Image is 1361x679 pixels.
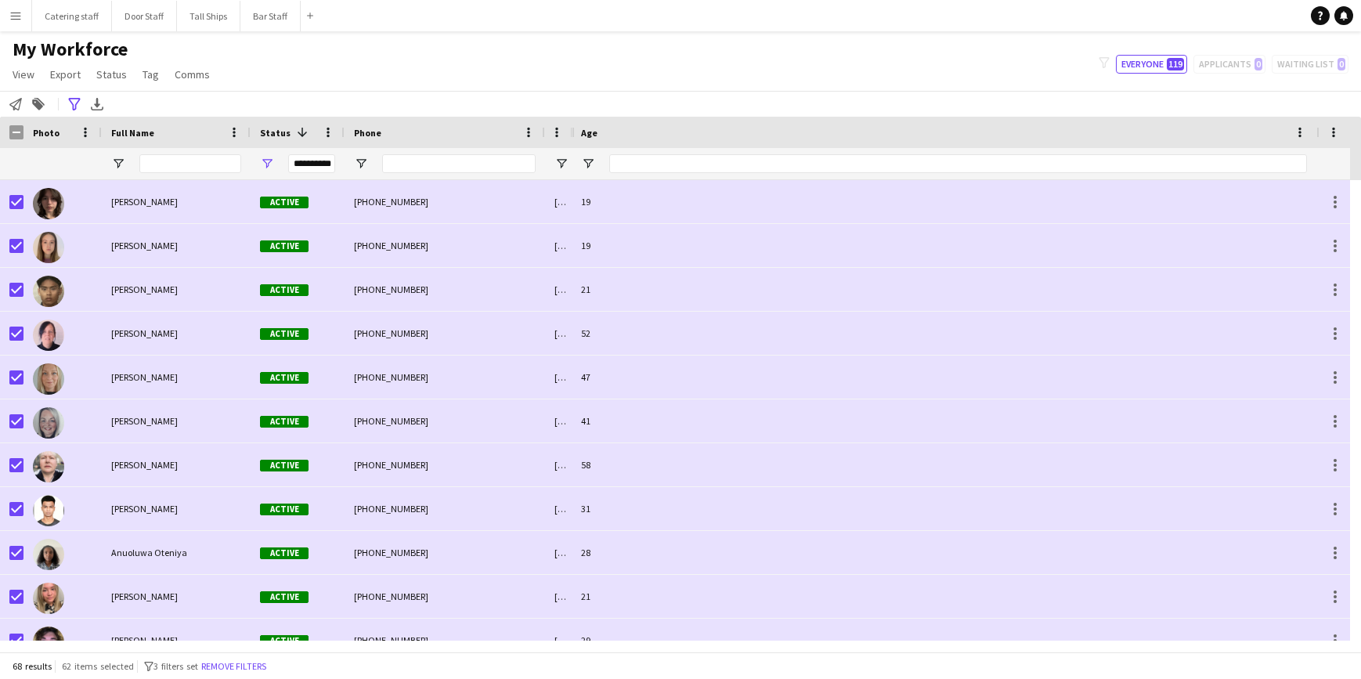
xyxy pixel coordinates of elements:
img: Aimee Simpson [33,232,64,263]
span: Tag [143,67,159,81]
button: Open Filter Menu [554,157,569,171]
div: [DATE] [545,619,573,662]
button: Door Staff [112,1,177,31]
a: View [6,64,41,85]
app-action-btn: Notify workforce [6,95,25,114]
span: Active [260,197,309,208]
span: 3 filters set [153,660,198,672]
span: Active [260,328,309,340]
img: Angela Romero [33,363,64,395]
div: [DATE] [545,180,573,223]
span: [PERSON_NAME] [111,327,178,339]
input: Age Filter Input [609,154,1307,173]
span: Comms [175,67,210,81]
img: Afroditi Konstantinou [33,188,64,219]
span: Active [260,591,309,603]
div: [DATE] [545,531,573,574]
span: Active [260,416,309,428]
app-action-btn: Export XLSX [88,95,106,114]
span: [PERSON_NAME] [111,284,178,295]
div: [PHONE_NUMBER] [345,399,545,442]
div: 29 [572,619,1316,662]
span: Active [260,372,309,384]
span: Status [96,67,127,81]
div: [PHONE_NUMBER] [345,356,545,399]
div: [PHONE_NUMBER] [345,531,545,574]
span: Anuoluwa Oteniya [111,547,187,558]
div: 19 [572,180,1316,223]
img: Anuoluwa Oteniya [33,539,64,570]
img: Andrena Lamont [33,320,64,351]
img: Anne Wedderburn [33,451,64,482]
a: Tag [136,64,165,85]
span: [PERSON_NAME] [111,415,178,427]
div: 41 [572,399,1316,442]
div: [DATE] [545,487,573,530]
button: Open Filter Menu [260,157,274,171]
img: Anuj Giri [33,495,64,526]
button: Open Filter Menu [581,157,595,171]
app-action-btn: Add to tag [29,95,48,114]
span: Export [50,67,81,81]
div: 52 [572,312,1316,355]
span: View [13,67,34,81]
button: Open Filter Menu [354,157,368,171]
div: [DATE] [545,575,573,618]
button: Open Filter Menu [111,157,125,171]
div: [PHONE_NUMBER] [345,268,545,311]
div: 21 [572,268,1316,311]
a: Comms [168,64,216,85]
div: [DATE] [545,356,573,399]
input: Phone Filter Input [382,154,536,173]
span: [PERSON_NAME] [111,503,178,515]
div: [DATE] [545,312,573,355]
div: [DATE] [545,268,573,311]
span: Phone [354,127,381,139]
span: [PERSON_NAME] [111,196,178,208]
span: [PERSON_NAME] [111,240,178,251]
span: 62 items selected [62,660,134,672]
button: Catering staff [32,1,112,31]
span: [PERSON_NAME] [111,371,178,383]
img: Callum Chalmers [33,627,64,658]
button: Tall Ships [177,1,240,31]
span: Active [260,284,309,296]
span: Age [581,127,597,139]
span: Active [260,504,309,515]
div: [PHONE_NUMBER] [345,487,545,530]
a: Export [44,64,87,85]
div: [PHONE_NUMBER] [345,312,545,355]
app-action-btn: Advanced filters [65,95,84,114]
span: Photo [33,127,60,139]
div: 28 [572,531,1316,574]
span: Full Name [111,127,154,139]
img: Aldwin Guiab [33,276,64,307]
span: [PERSON_NAME] [111,591,178,602]
div: [DATE] [545,224,573,267]
span: [PERSON_NAME] [111,459,178,471]
a: Status [90,64,133,85]
div: [PHONE_NUMBER] [345,619,545,662]
div: [DATE] [545,443,573,486]
div: [PHONE_NUMBER] [345,180,545,223]
img: Becky Hutchison [33,583,64,614]
span: Active [260,460,309,471]
div: [PHONE_NUMBER] [345,443,545,486]
span: [PERSON_NAME] [111,634,178,646]
div: [DATE] [545,399,573,442]
img: Angie Anderson [33,407,64,439]
button: Everyone119 [1116,55,1187,74]
div: 47 [572,356,1316,399]
span: Active [260,240,309,252]
div: 21 [572,575,1316,618]
span: 119 [1167,58,1184,70]
div: 31 [572,487,1316,530]
div: 58 [572,443,1316,486]
input: Full Name Filter Input [139,154,241,173]
div: 19 [572,224,1316,267]
button: Remove filters [198,658,269,675]
div: [PHONE_NUMBER] [345,575,545,618]
span: Active [260,635,309,647]
button: Bar Staff [240,1,301,31]
div: [PHONE_NUMBER] [345,224,545,267]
